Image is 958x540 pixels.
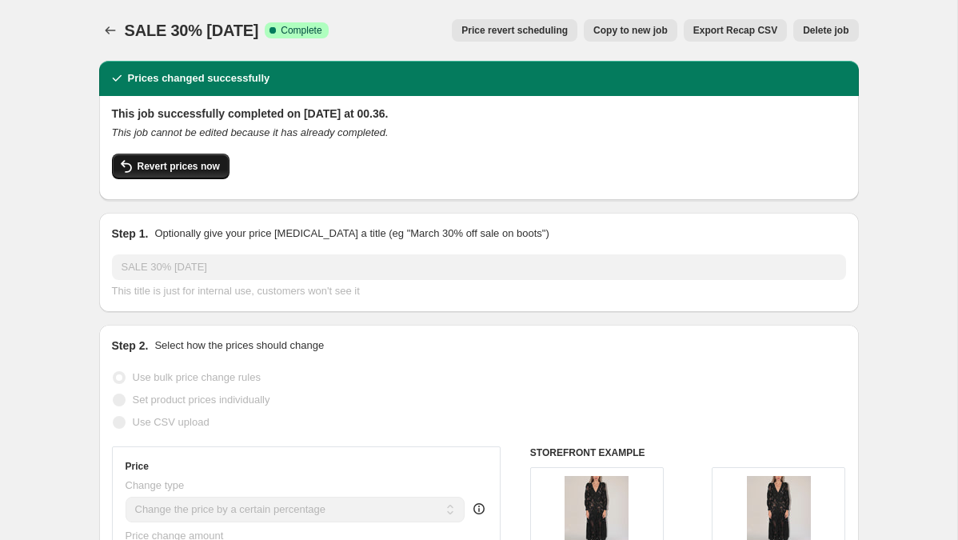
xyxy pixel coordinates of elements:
h2: Prices changed successfully [128,70,270,86]
span: Delete job [803,24,848,37]
span: Use bulk price change rules [133,371,261,383]
div: help [471,501,487,517]
button: Revert prices now [112,154,230,179]
span: Use CSV upload [133,416,210,428]
p: Optionally give your price [MEDICAL_DATA] a title (eg "March 30% off sale on boots") [154,226,549,242]
img: ML-ThePenny-B-MAIN_80x.jpg [747,476,811,540]
span: Export Recap CSV [693,24,777,37]
span: Revert prices now [138,160,220,173]
h6: STOREFRONT EXAMPLE [530,446,846,459]
h3: Price [126,460,149,473]
img: ML-ThePenny-B-MAIN_80x.jpg [565,476,629,540]
h2: This job successfully completed on [DATE] at 00.36. [112,106,846,122]
span: Complete [281,24,321,37]
span: This title is just for internal use, customers won't see it [112,285,360,297]
span: SALE 30% [DATE] [125,22,259,39]
p: Select how the prices should change [154,338,324,354]
h2: Step 1. [112,226,149,242]
span: Copy to new job [593,24,668,37]
button: Delete job [793,19,858,42]
span: Price revert scheduling [461,24,568,37]
h2: Step 2. [112,338,149,354]
button: Price revert scheduling [452,19,577,42]
button: Price change jobs [99,19,122,42]
button: Export Recap CSV [684,19,787,42]
span: Change type [126,479,185,491]
span: Set product prices individually [133,394,270,406]
button: Copy to new job [584,19,677,42]
i: This job cannot be edited because it has already completed. [112,126,389,138]
input: 30% off holiday sale [112,254,846,280]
